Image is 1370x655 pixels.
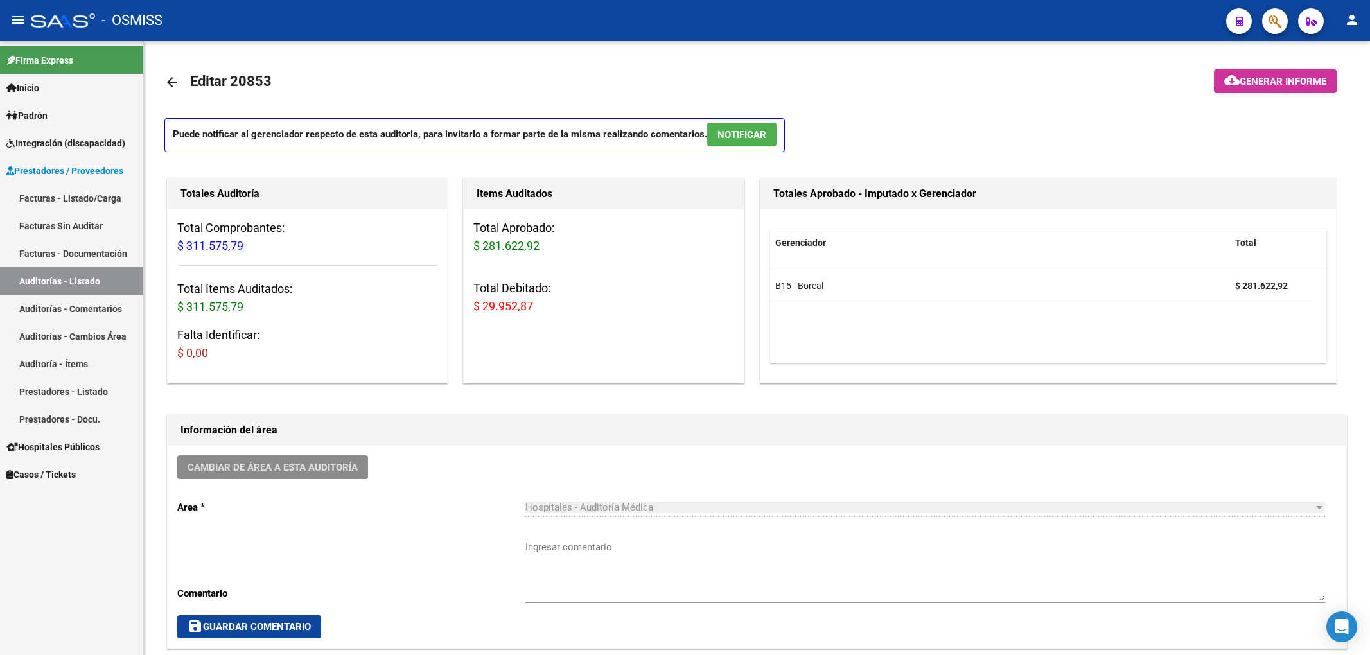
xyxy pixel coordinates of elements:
span: $ 0,00 [177,346,208,360]
span: $ 29.952,87 [473,299,533,313]
span: $ 311.575,79 [177,239,243,252]
h3: Falta Identificar: [177,326,437,362]
button: NOTIFICAR [707,123,777,146]
span: Inicio [6,81,39,95]
h3: Total Aprobado: [473,219,733,255]
span: Integración (discapacidad) [6,136,125,150]
button: Generar informe [1214,69,1337,93]
h1: Items Auditados [477,184,730,204]
span: Cambiar de área a esta auditoría [188,462,358,473]
span: Padrón [6,109,48,123]
h3: Total Comprobantes: [177,219,437,255]
p: Puede notificar al gerenciador respecto de esta auditoria, para invitarlo a formar parte de la mi... [164,118,785,152]
button: Guardar Comentario [177,615,321,638]
span: Editar 20853 [190,73,272,89]
span: NOTIFICAR [717,129,766,141]
mat-icon: save [188,618,203,634]
datatable-header-cell: Gerenciador [770,229,1230,257]
mat-icon: person [1344,12,1360,28]
mat-icon: cloud_download [1224,73,1240,88]
span: $ 311.575,79 [177,300,243,313]
h1: Información del área [180,420,1333,441]
span: B15 - Boreal [775,281,823,291]
h3: Total Items Auditados: [177,280,437,316]
span: $ 281.622,92 [473,239,540,252]
span: Casos / Tickets [6,467,76,482]
strong: $ 281.622,92 [1235,281,1288,291]
span: Hospitales Públicos [6,440,100,454]
p: Area * [177,500,525,514]
button: Cambiar de área a esta auditoría [177,455,368,479]
span: Prestadores / Proveedores [6,164,123,178]
mat-icon: menu [10,12,26,28]
datatable-header-cell: Total [1230,229,1313,257]
span: Guardar Comentario [188,621,311,633]
h3: Total Debitado: [473,279,733,315]
h1: Totales Aprobado - Imputado x Gerenciador [773,184,1324,204]
mat-icon: arrow_back [164,74,180,90]
p: Comentario [177,586,525,600]
div: Open Intercom Messenger [1326,611,1357,642]
span: Hospitales - Auditoría Médica [525,502,653,513]
span: Firma Express [6,53,73,67]
h1: Totales Auditoría [180,184,434,204]
span: Gerenciador [775,238,826,248]
span: Total [1235,238,1256,248]
span: Generar informe [1240,76,1326,87]
span: - OSMISS [101,6,162,35]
